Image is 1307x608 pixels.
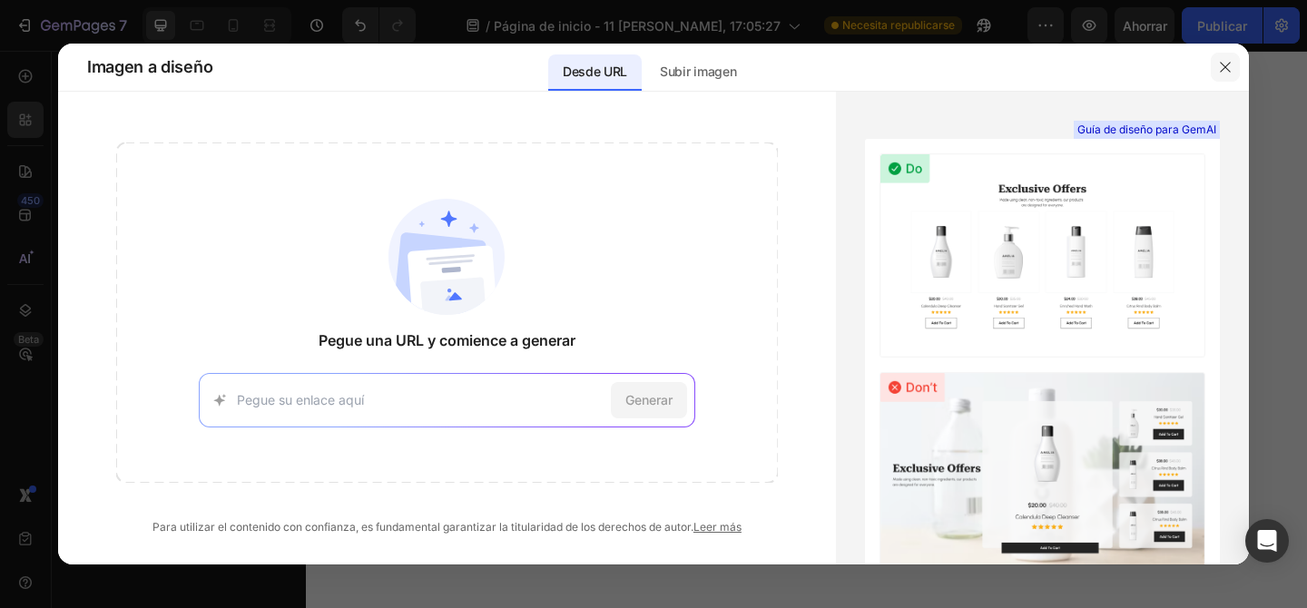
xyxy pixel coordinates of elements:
[693,520,742,534] a: Leer más
[1245,519,1289,563] div: Abrir Intercom Messenger
[1077,123,1216,136] font: Guía de diseño para GemAI
[152,520,693,534] font: Para utilizar el contenido con confianza, es fundamental garantizar la titularidad de los derecho...
[563,64,627,79] font: Desde URL
[625,392,673,407] font: Generar
[319,331,575,349] font: Pegue una URL y comience a generar
[237,390,604,409] input: Pegue su enlace aquí
[87,57,212,76] font: Imagen a diseño
[660,64,736,79] font: Subir imagen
